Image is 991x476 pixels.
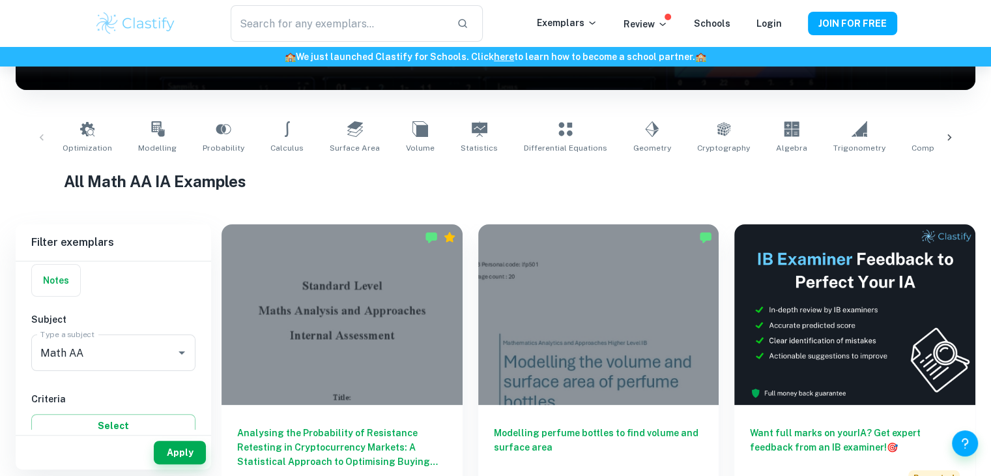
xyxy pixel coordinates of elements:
h6: Subject [31,312,195,327]
h6: Criteria [31,392,195,406]
span: Statistics [461,142,498,154]
span: Complex Numbers [912,142,983,154]
button: Open [173,344,191,362]
a: Login [756,18,782,29]
span: Calculus [270,142,304,154]
span: 🏫 [695,52,706,62]
img: Marked [699,231,712,244]
h6: Filter exemplars [16,224,211,261]
span: Probability [203,142,244,154]
h6: Analysing the Probability of Resistance Retesting in Cryptocurrency Markets: A Statistical Approa... [237,426,447,469]
button: Notes [32,265,80,296]
h6: Modelling perfume bottles to find volume and surface area [494,426,704,469]
span: Modelling [138,142,177,154]
img: Thumbnail [734,224,975,405]
span: 🎯 [887,442,898,453]
span: Trigonometry [833,142,885,154]
span: Algebra [776,142,807,154]
div: Premium [443,231,456,244]
img: Marked [425,231,438,244]
input: Search for any exemplars... [231,5,446,42]
span: Surface Area [330,142,380,154]
img: Clastify logo [94,10,177,37]
span: Volume [406,142,435,154]
span: Optimization [63,142,112,154]
button: Help and Feedback [952,430,978,456]
span: Cryptography [697,142,750,154]
span: 🏫 [285,52,296,62]
h1: All Math AA IA Examples [64,170,928,193]
button: Apply [154,441,206,464]
h6: We just launched Clastify for Schools. Click to learn how to become a school partner. [3,50,988,64]
a: here [494,52,514,62]
h6: Want full marks on your IA ? Get expert feedback from an IB examiner! [750,426,960,454]
span: Differential Equations [524,142,607,154]
p: Exemplars [537,16,597,30]
p: Review [624,17,668,31]
span: Geometry [633,142,671,154]
a: Schools [694,18,730,29]
button: JOIN FOR FREE [808,12,897,35]
button: Select [31,414,195,438]
label: Type a subject [40,329,94,340]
